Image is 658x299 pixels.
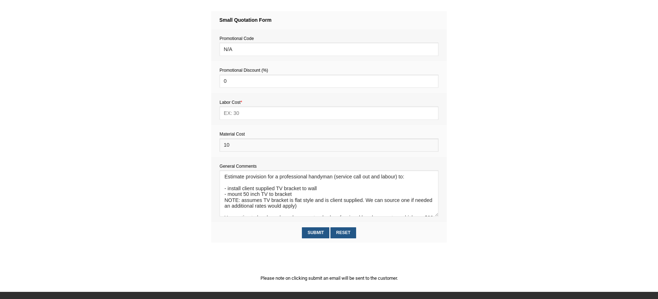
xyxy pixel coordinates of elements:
[219,100,242,105] span: Labor Cost
[330,227,356,238] input: Reset
[219,106,438,120] input: EX: 30
[219,17,272,23] strong: Small Quotation Form
[219,68,268,73] span: Promotional Discount (%)
[302,227,329,238] input: Submit
[219,132,245,137] span: Material Cost
[219,36,254,41] span: Promotional Code
[211,274,447,282] p: Please note on clicking submit an email will be sent to the customer.
[219,164,257,169] span: General Comments
[219,138,438,152] input: EX: 300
